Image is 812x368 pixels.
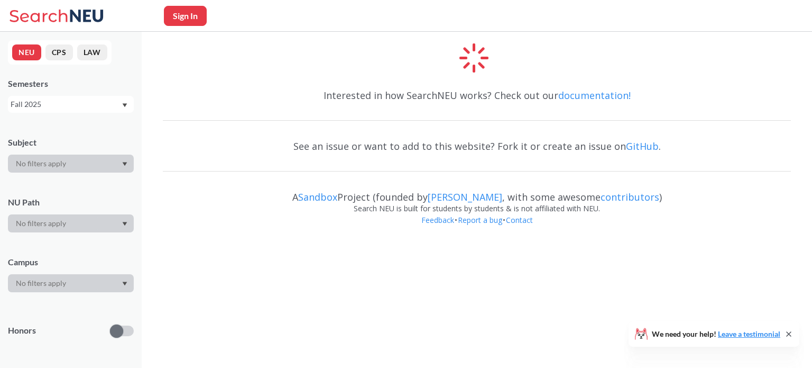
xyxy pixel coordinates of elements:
div: Semesters [8,78,134,89]
a: GitHub [626,140,659,152]
div: Interested in how SearchNEU works? Check out our [163,80,791,111]
button: NEU [12,44,41,60]
div: NU Path [8,196,134,208]
a: Sandbox [298,191,337,203]
button: LAW [77,44,107,60]
div: Search NEU is built for students by students & is not affiliated with NEU. [163,203,791,214]
div: See an issue or want to add to this website? Fork it or create an issue on . [163,131,791,161]
div: • • [163,214,791,242]
div: Dropdown arrow [8,155,134,173]
a: contributors [601,191,659,203]
div: Fall 2025Dropdown arrow [8,96,134,113]
span: We need your help! [652,330,780,338]
a: Report a bug [457,215,503,225]
p: Honors [8,325,36,337]
div: Dropdown arrow [8,214,134,232]
a: documentation! [558,89,631,102]
a: Leave a testimonial [718,329,780,338]
div: Dropdown arrow [8,274,134,292]
svg: Dropdown arrow [122,222,127,226]
div: Campus [8,256,134,268]
svg: Dropdown arrow [122,103,127,107]
button: Sign In [164,6,207,26]
div: A Project (founded by , with some awesome ) [163,182,791,203]
a: Contact [505,215,533,225]
div: Fall 2025 [11,98,121,110]
svg: Dropdown arrow [122,162,127,166]
button: CPS [45,44,73,60]
div: Subject [8,137,134,148]
svg: Dropdown arrow [122,282,127,286]
a: [PERSON_NAME] [428,191,502,203]
a: Feedback [421,215,455,225]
